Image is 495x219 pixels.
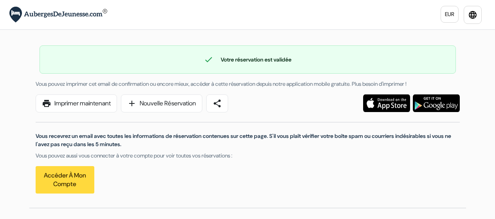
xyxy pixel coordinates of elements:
span: add [127,99,137,108]
img: Téléchargez l'application gratuite [363,94,410,112]
div: Votre réservation est validée [40,55,455,64]
span: print [42,99,51,108]
img: Téléchargez l'application gratuite [413,94,460,112]
i: language [468,10,477,20]
span: share [212,99,222,108]
p: Vous pouvez aussi vous connecter à votre compte pour voir toutes vos réservations : [36,152,460,160]
a: EUR [441,6,459,23]
a: language [464,6,482,24]
a: addNouvelle Réservation [121,94,202,112]
a: Accéder à mon compte [36,166,94,194]
img: AubergesDeJeunesse.com [9,7,107,23]
a: share [206,94,228,112]
span: check [204,55,213,64]
a: printImprimer maintenant [36,94,117,112]
span: Vous pouvez imprimer cet email de confirmation ou encore mieux, accéder à cette réservation depui... [36,80,407,87]
p: Vous recevrez un email avec toutes les informations de réservation contenues sur cette page. S'il... [36,132,460,148]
